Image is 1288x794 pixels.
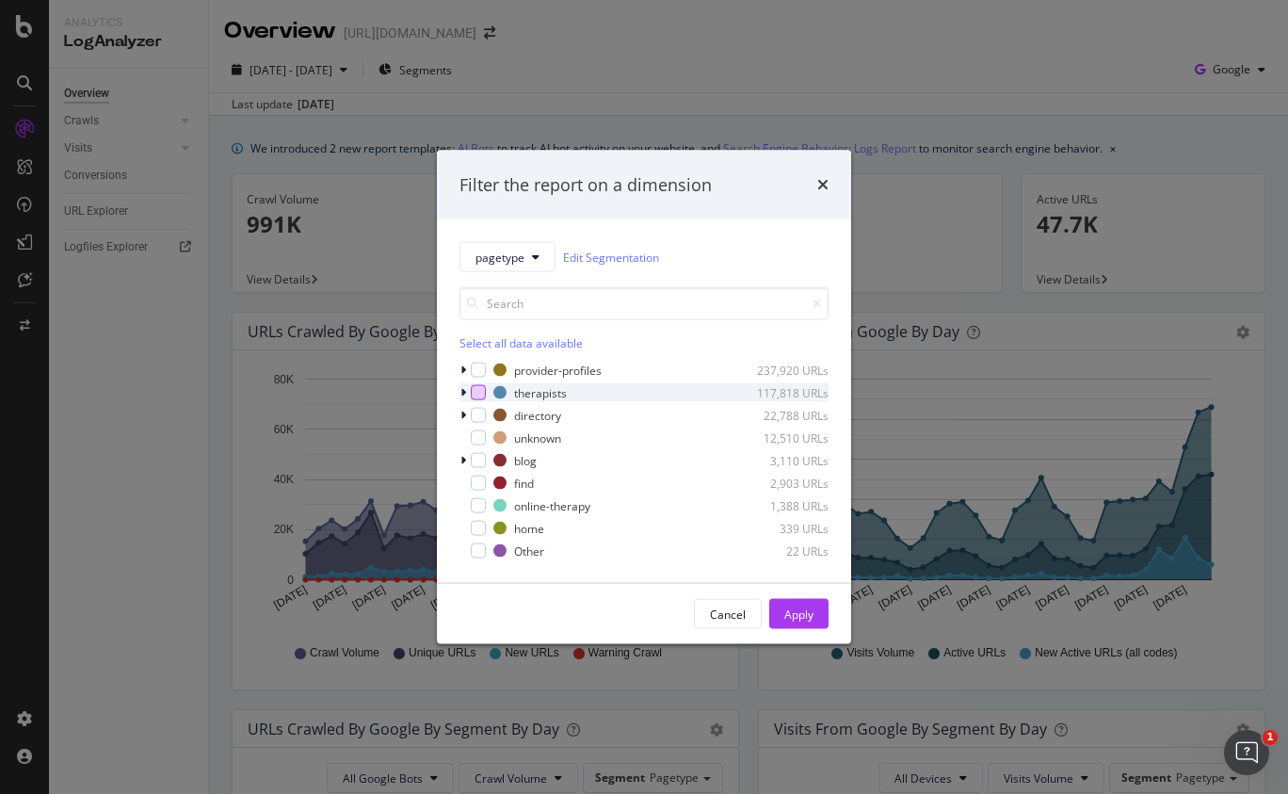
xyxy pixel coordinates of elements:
div: home [514,520,544,536]
div: Other [514,543,544,559]
div: 22 URLs [736,543,829,559]
div: find [514,475,534,491]
div: 3,110 URLs [736,452,829,468]
div: Apply [784,606,813,622]
iframe: Intercom live chat [1224,730,1269,775]
div: 22,788 URLs [736,407,829,423]
div: modal [437,150,851,644]
div: online-therapy [514,497,590,513]
div: 339 URLs [736,520,829,536]
div: 1,388 URLs [736,497,829,513]
div: 12,510 URLs [736,429,829,446]
a: Edit Segmentation [563,247,659,267]
div: provider-profiles [514,362,602,378]
div: 2,903 URLs [736,475,829,491]
div: directory [514,407,561,423]
span: 1 [1263,730,1278,745]
button: Apply [769,599,829,629]
div: 117,818 URLs [736,384,829,400]
div: times [817,172,829,197]
div: therapists [514,384,567,400]
button: pagetype [459,242,555,272]
div: blog [514,452,537,468]
div: Select all data available [459,335,829,351]
input: Search [459,287,829,320]
div: 237,920 URLs [736,362,829,378]
div: Filter the report on a dimension [459,172,712,197]
button: Cancel [694,599,762,629]
span: pagetype [475,249,524,265]
div: Cancel [710,606,746,622]
div: unknown [514,429,561,446]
